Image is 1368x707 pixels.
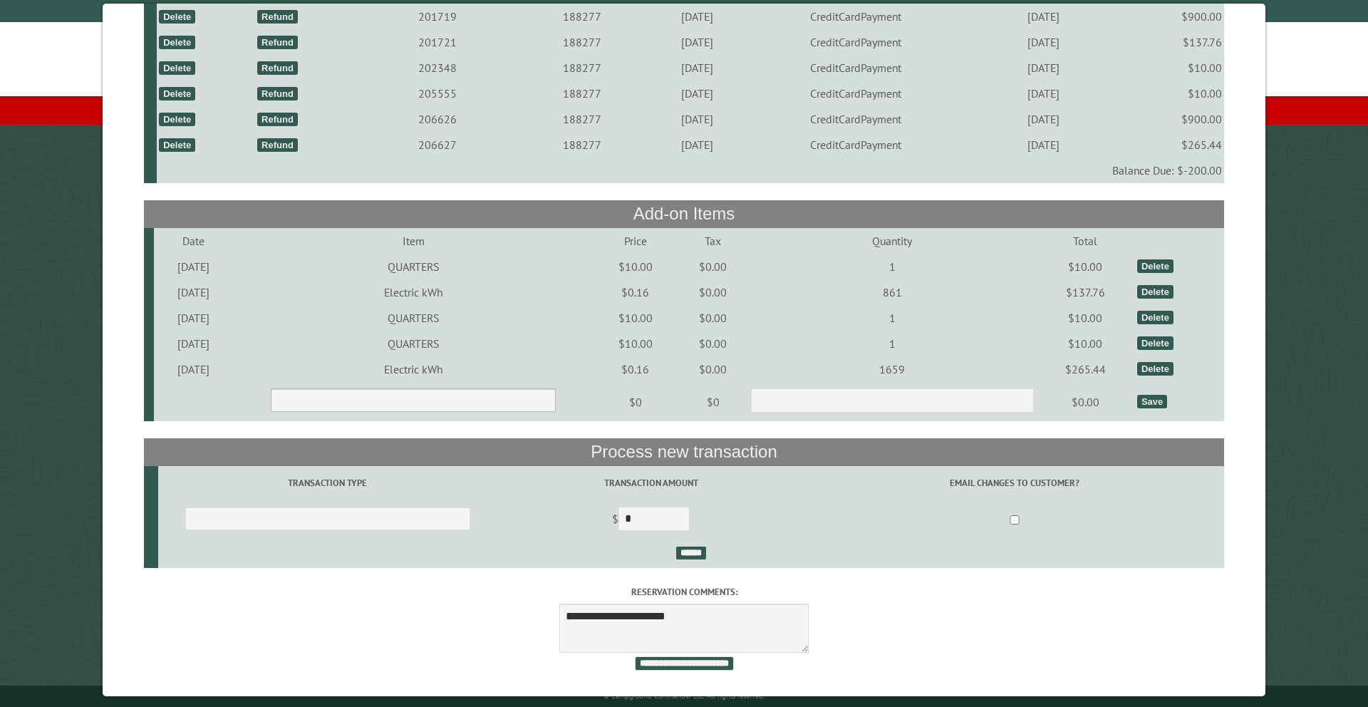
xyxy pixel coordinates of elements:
td: $0.16 [593,279,678,305]
td: 188277 [512,55,653,81]
td: 201721 [363,29,512,55]
td: $900.00 [1116,4,1224,29]
td: [DATE] [971,106,1116,132]
td: 861 [748,279,1036,305]
td: [DATE] [154,356,234,382]
div: Delete [159,61,195,75]
td: Balance Due: $-200.00 [157,158,1224,183]
div: Delete [159,10,195,24]
td: $10.00 [1036,305,1135,331]
td: Price [593,228,678,254]
td: $10.00 [593,331,678,356]
td: Item [234,228,593,254]
th: Process new transaction [144,438,1225,465]
td: $0.16 [593,356,678,382]
td: $0 [593,382,678,422]
td: $900.00 [1116,106,1224,132]
td: [DATE] [653,29,740,55]
td: [DATE] [653,106,740,132]
td: [DATE] [971,55,1116,81]
td: [DATE] [971,4,1116,29]
label: Reservation comments: [144,585,1225,599]
div: Refund [257,138,298,152]
td: 188277 [512,81,653,106]
td: [DATE] [971,132,1116,158]
td: QUARTERS [234,305,593,331]
td: $10.00 [593,305,678,331]
td: [DATE] [971,29,1116,55]
td: $ [497,500,805,540]
td: [DATE] [653,55,740,81]
td: Total [1036,228,1135,254]
td: [DATE] [653,132,740,158]
div: Delete [159,36,195,49]
td: 1 [748,254,1036,279]
label: Transaction Amount [499,476,803,490]
div: Refund [257,36,298,49]
td: 201719 [363,4,512,29]
td: QUARTERS [234,331,593,356]
td: $0 [678,382,748,422]
div: Refund [257,87,298,100]
td: 1 [748,305,1036,331]
td: $265.44 [1036,356,1135,382]
th: Add-on Items [144,200,1225,227]
td: Date [154,228,234,254]
td: $0.00 [678,331,748,356]
td: [DATE] [154,254,234,279]
td: Quantity [748,228,1036,254]
div: Delete [159,113,195,126]
td: 205555 [363,81,512,106]
td: CreditCardPayment [741,106,971,132]
td: [DATE] [653,81,740,106]
td: 188277 [512,29,653,55]
td: CreditCardPayment [741,4,971,29]
small: © Campground Commander LLC. All rights reserved. [603,691,765,701]
td: 188277 [512,106,653,132]
div: Refund [257,113,298,126]
td: [DATE] [971,81,1116,106]
td: 206627 [363,132,512,158]
div: Delete [159,87,195,100]
td: $0.00 [678,305,748,331]
td: 202348 [363,55,512,81]
td: $137.76 [1116,29,1224,55]
td: Electric kWh [234,356,593,382]
td: [DATE] [154,279,234,305]
div: Save [1137,395,1167,408]
div: Delete [159,138,195,152]
td: 206626 [363,106,512,132]
td: $0.00 [678,254,748,279]
div: Delete [1137,336,1173,350]
div: Delete [1137,311,1173,324]
td: QUARTERS [234,254,593,279]
td: $0.00 [678,279,748,305]
div: Refund [257,61,298,75]
label: Email changes to customer? [807,476,1222,490]
td: 188277 [512,4,653,29]
td: [DATE] [154,331,234,356]
td: 1 [748,331,1036,356]
label: Transaction Type [160,476,495,490]
td: CreditCardPayment [741,29,971,55]
td: $137.76 [1036,279,1135,305]
div: Delete [1137,362,1173,376]
td: Tax [678,228,748,254]
td: $0.00 [1036,382,1135,422]
td: $10.00 [593,254,678,279]
td: CreditCardPayment [741,132,971,158]
div: Delete [1137,285,1173,299]
td: $10.00 [1116,55,1224,81]
td: 1659 [748,356,1036,382]
td: $10.00 [1036,331,1135,356]
td: Electric kWh [234,279,593,305]
div: Refund [257,10,298,24]
td: CreditCardPayment [741,55,971,81]
td: $0.00 [678,356,748,382]
td: $265.44 [1116,132,1224,158]
td: $10.00 [1036,254,1135,279]
td: 188277 [512,132,653,158]
td: CreditCardPayment [741,81,971,106]
div: Delete [1137,259,1173,273]
td: [DATE] [653,4,740,29]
